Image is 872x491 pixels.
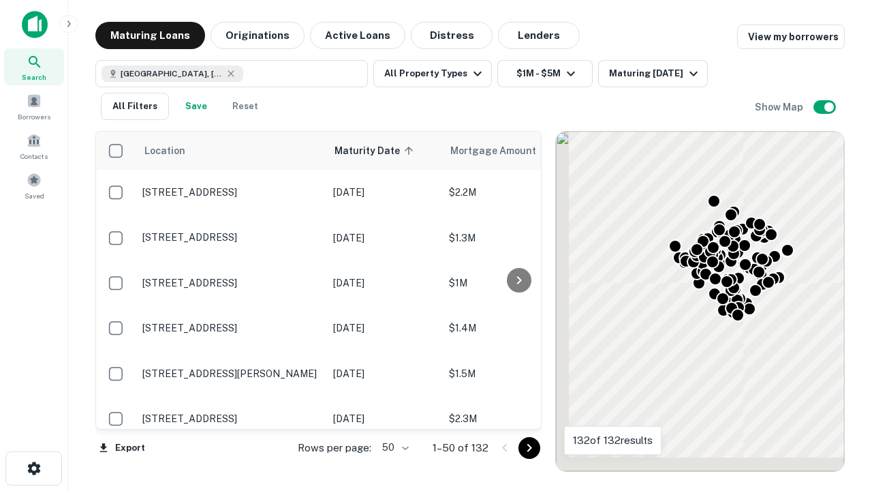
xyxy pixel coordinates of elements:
p: $2.2M [449,185,585,200]
span: Maturity Date [334,143,418,159]
p: [STREET_ADDRESS] [142,186,320,198]
div: 0 0 [556,132,844,471]
p: $2.3M [449,411,585,426]
p: [STREET_ADDRESS] [142,277,320,289]
button: Go to next page [518,437,540,459]
button: Lenders [498,22,580,49]
p: 132 of 132 results [573,432,653,449]
div: Maturing [DATE] [609,65,702,82]
p: [DATE] [333,321,435,336]
button: Export [95,438,149,458]
p: [DATE] [333,411,435,426]
p: $1.3M [449,230,585,245]
p: [STREET_ADDRESS] [142,413,320,425]
a: Contacts [4,128,64,164]
th: Maturity Date [326,132,442,170]
p: Rows per page: [298,440,371,456]
p: [DATE] [333,276,435,291]
p: [DATE] [333,366,435,381]
img: capitalize-icon.png [22,11,48,38]
button: [GEOGRAPHIC_DATA], [GEOGRAPHIC_DATA], [GEOGRAPHIC_DATA] [95,60,368,87]
div: 50 [377,438,411,458]
button: $1M - $5M [497,60,593,87]
th: Location [136,132,326,170]
a: Borrowers [4,88,64,125]
p: $1M [449,276,585,291]
h6: Show Map [755,100,805,115]
th: Mortgage Amount [442,132,592,170]
button: Distress [411,22,493,49]
button: Maturing [DATE] [598,60,708,87]
span: [GEOGRAPHIC_DATA], [GEOGRAPHIC_DATA], [GEOGRAPHIC_DATA] [121,68,223,80]
a: Saved [4,167,64,204]
p: $1.5M [449,366,585,381]
p: [DATE] [333,185,435,200]
iframe: Chat Widget [804,382,872,447]
span: Search [22,72,46,83]
p: $1.4M [449,321,585,336]
button: All Filters [101,93,169,120]
button: Active Loans [310,22,405,49]
span: Saved [25,190,44,201]
button: Maturing Loans [95,22,205,49]
p: [STREET_ADDRESS] [142,231,320,243]
button: All Property Types [373,60,492,87]
p: [STREET_ADDRESS] [142,322,320,334]
p: [STREET_ADDRESS][PERSON_NAME] [142,368,320,380]
p: [DATE] [333,230,435,245]
span: Location [144,143,185,159]
span: Mortgage Amount [450,143,554,159]
span: Borrowers [18,111,50,122]
p: 1–50 of 132 [433,440,488,456]
a: View my borrowers [737,25,845,49]
a: Search [4,48,64,85]
button: Save your search to get updates of matches that match your search criteria. [174,93,218,120]
span: Contacts [20,151,48,162]
button: Originations [211,22,305,49]
button: Reset [223,93,267,120]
